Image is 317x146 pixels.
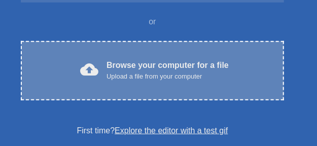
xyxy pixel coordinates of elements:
a: Explore the editor with a test gif [115,126,228,135]
span: cloud_upload [80,60,98,79]
div: Upload a file from your computer [107,71,229,82]
div: Browse your computer for a file [107,59,229,82]
div: or [2,16,304,28]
